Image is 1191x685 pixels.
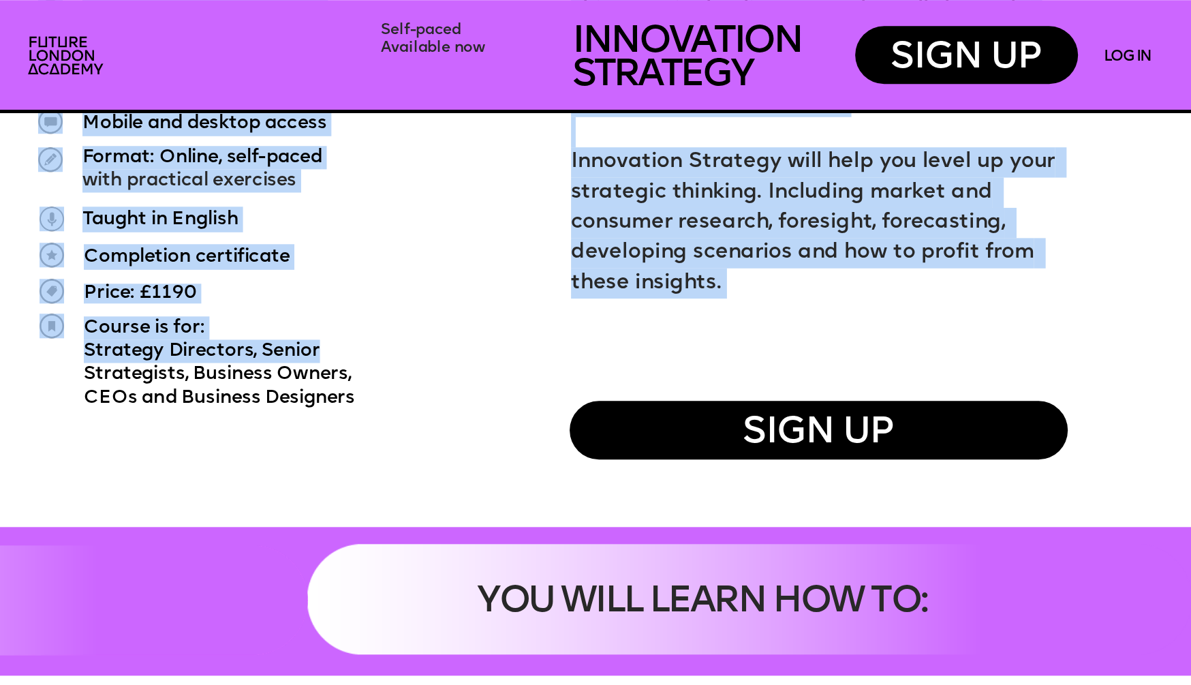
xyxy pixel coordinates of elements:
span: Strategists, Business Owners, [84,365,352,383]
span: STRATEGY [572,56,752,94]
img: upload-3dac3d96-fbd7-446a-8f88-d8449989dd35.png [307,544,1191,654]
img: upload-d48f716b-e876-41cd-bec0-479d4f1408e9.png [40,243,64,267]
span: Completion certificate [84,247,290,266]
span: Strategy Directors, Senior [84,341,320,360]
img: upload-23374000-b70b-46d9-a071-d267d891162d.png [40,279,64,303]
span: INNOVATION [572,22,801,60]
img: upload-46f30c54-4dc4-4b6f-83d2-a1dbf5baa745.png [38,147,63,172]
span: Format: Online, self-paced [82,149,322,167]
span: Self-paced [381,22,461,37]
img: upload-2f72e7a8-3806-41e8-b55b-d754ac055a4a.png [22,29,114,84]
img: upload-9eb2eadd-7bf9-4b2b-b585-6dd8b9275b41.png [40,207,64,231]
span: Available now [381,40,486,55]
span: YOU WILL LEARN HOW TO: [477,583,926,621]
img: upload-a750bc6f-f52f-43b6-9728-8737ad81f8c1.png [40,314,64,338]
span: Price: £1190 [84,284,197,302]
span: Taught in English [82,210,238,228]
span: Course is for: [84,318,205,337]
p: with practical exercises [82,146,501,192]
span: CEOs and Business Designers [84,389,355,407]
a: LOG IN [1104,49,1150,64]
span: Innovation Strategy will help you level up your strategic thinking. Including market and consumer... [571,152,1061,293]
